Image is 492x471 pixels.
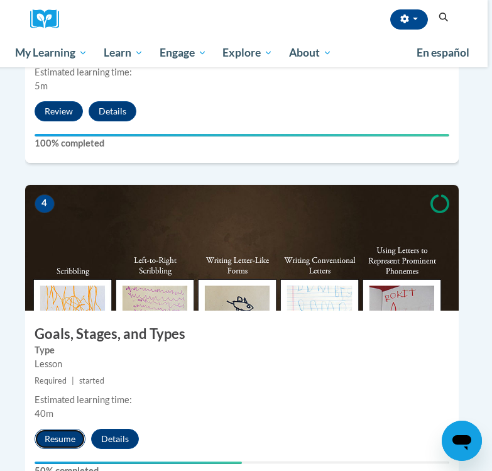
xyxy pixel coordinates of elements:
span: Learn [104,45,143,60]
a: Engage [151,38,215,67]
a: En español [408,40,478,66]
button: Review [35,101,83,121]
div: Lesson [35,357,449,371]
span: En español [417,46,469,59]
img: Logo brand [30,9,68,29]
a: About [281,38,340,67]
span: 5m [35,80,48,91]
a: Learn [96,38,151,67]
span: Explore [222,45,273,60]
span: Engage [160,45,207,60]
button: Account Settings [390,9,428,30]
button: Resume [35,429,85,449]
button: Details [89,101,136,121]
span: 4 [35,194,55,213]
div: Your progress [35,134,449,136]
a: My Learning [8,38,96,67]
div: Your progress [35,462,242,464]
div: Estimated learning time: [35,65,449,79]
a: Cox Campus [30,9,68,29]
button: Details [91,429,139,449]
a: Explore [214,38,281,67]
span: | [72,376,74,385]
span: started [79,376,104,385]
div: Main menu [6,38,478,67]
span: Required [35,376,67,385]
label: 100% completed [35,136,449,150]
h3: Goals, Stages, and Types [25,324,459,344]
span: My Learning [15,45,87,60]
img: Course Image [25,185,459,311]
label: Type [35,343,449,357]
span: About [289,45,332,60]
iframe: Button to launch messaging window [442,421,482,461]
div: Estimated learning time: [35,393,449,407]
button: Search [434,10,453,25]
span: 40m [35,408,53,419]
